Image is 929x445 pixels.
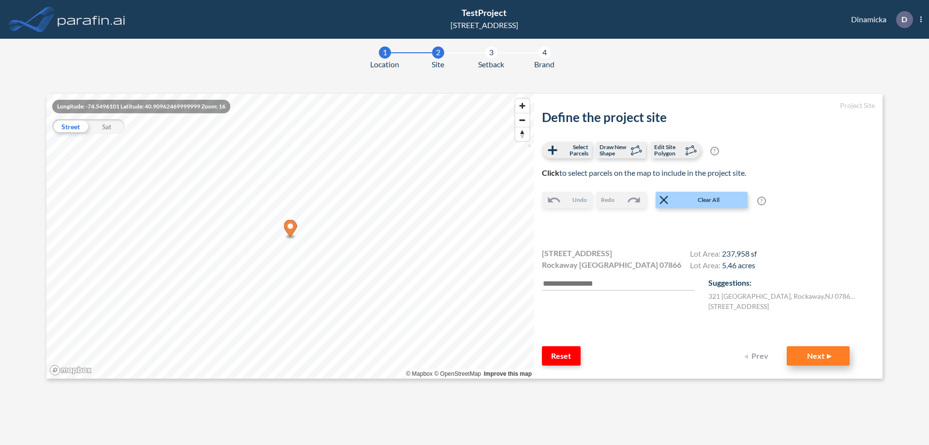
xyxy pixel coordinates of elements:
div: Map marker [284,220,297,240]
span: to select parcels on the map to include in the project site. [542,168,746,177]
span: [STREET_ADDRESS] [542,247,612,259]
button: Reset bearing to north [515,127,529,141]
button: Zoom in [515,99,529,113]
a: OpenStreetMap [434,370,481,377]
span: Rockaway [GEOGRAPHIC_DATA] 07866 [542,259,681,271]
span: Undo [572,196,587,204]
span: TestProject [462,7,507,18]
div: Longitude: -74.5496101 Latitude: 40.90962469999999 Zoom: 16 [52,100,230,113]
span: Draw New Shape [599,144,628,156]
span: Brand [534,59,554,70]
a: Mapbox homepage [49,365,92,376]
a: Mapbox [406,370,433,377]
div: 2 [432,46,444,59]
button: Reset [542,346,581,366]
button: Zoom out [515,113,529,127]
span: 237,958 sf [722,249,757,258]
h4: Lot Area: [690,249,757,261]
h4: Lot Area: [690,261,757,272]
div: Dinamicka [837,11,922,28]
canvas: Map [46,94,534,379]
p: Suggestions: [708,277,875,289]
span: Redo [601,196,614,204]
p: D [901,15,907,24]
span: Select Parcels [560,144,588,156]
button: Prev [738,346,777,366]
span: Clear All [671,196,747,204]
span: ? [710,147,719,155]
div: 1 [379,46,391,59]
span: Setback [478,59,504,70]
b: Click [542,168,559,177]
div: 3 [485,46,497,59]
h5: Project Site [542,102,875,110]
button: Undo [542,192,592,208]
button: Next [787,346,850,366]
span: Edit Site Polygon [654,144,683,156]
div: [STREET_ADDRESS] [450,19,518,31]
button: Redo [596,192,646,208]
label: 321 [GEOGRAPHIC_DATA] , Rockaway , NJ 07866 , US [708,291,858,301]
img: logo [56,10,127,29]
div: Sat [89,119,125,134]
h2: Define the project site [542,110,875,125]
button: Clear All [656,192,748,208]
label: [STREET_ADDRESS] [708,301,769,311]
span: 5.46 acres [722,261,755,270]
span: Site [432,59,444,70]
span: ? [757,197,766,205]
span: Location [370,59,399,70]
a: Improve this map [484,370,532,377]
div: Street [52,119,89,134]
div: 4 [539,46,551,59]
